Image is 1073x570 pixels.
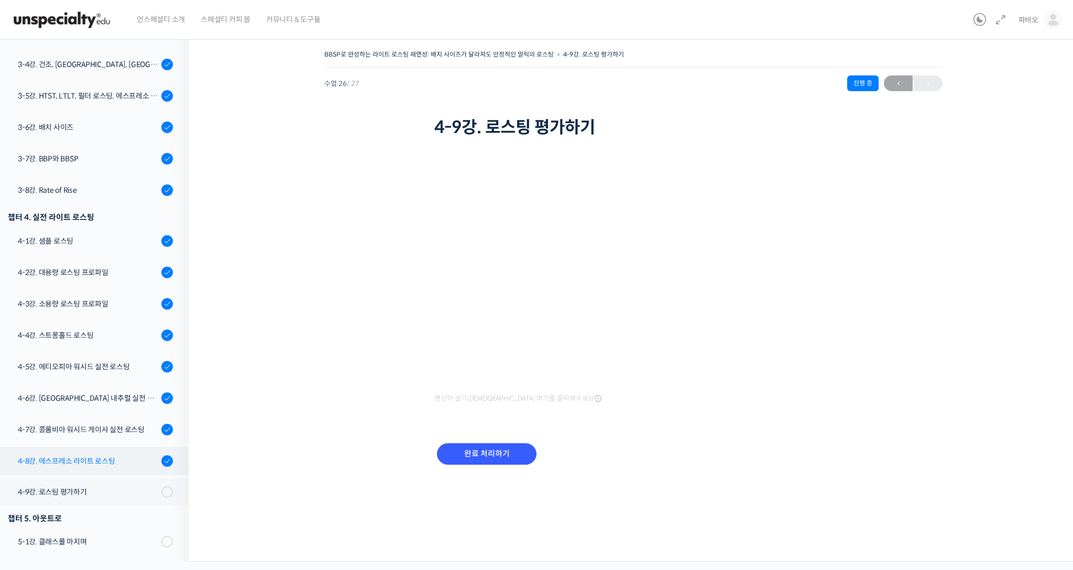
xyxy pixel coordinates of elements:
div: 4-4강. 스트롱홀드 로스팅 [18,330,158,341]
span: 대화 [96,348,108,357]
div: 4-1강. 샘플 로스팅 [18,235,158,247]
div: 3-5강. HTST, LTLT, 필터 로스팅, 에스프레소 로스팅 [18,90,158,102]
h1: 4-9강. 로스팅 평가하기 [434,117,833,137]
div: 5-1강. 클래스를 마치며 [18,536,158,547]
div: 4-9강. 로스팅 평가하기 [18,486,158,498]
a: BBSP로 완성하는 라이트 로스팅 재연성: 배치 사이즈가 달라져도 안정적인 말릭의 로스팅 [324,50,554,58]
div: 4-8강. 에스프레소 라이트 로스팅 [18,455,158,467]
a: 4-9강. 로스팅 평가하기 [563,50,624,58]
div: 3-4강. 건조, [GEOGRAPHIC_DATA], [GEOGRAPHIC_DATA] 구간의 화력 분배 [18,59,158,70]
a: 대화 [69,332,135,358]
input: 완료 처리하기 [437,443,536,465]
div: 4-2강. 대용량 로스팅 프로파일 [18,267,158,278]
span: 홈 [33,348,39,356]
span: 영상이 끊기[DEMOGRAPHIC_DATA] 여기를 클릭해주세요 [434,394,601,403]
div: 챕터 4. 실전 라이트 로스팅 [8,210,173,224]
div: 4-3강. 소용량 로스팅 프로파일 [18,298,158,310]
a: 홈 [3,332,69,358]
div: 4-7강. 콜롬비아 워시드 게이샤 실전 로스팅 [18,424,158,435]
span: / 27 [347,79,359,88]
span: 설정 [162,348,174,356]
div: 4-6강. [GEOGRAPHIC_DATA] 내추럴 실전 로스팅 [18,392,158,404]
a: 설정 [135,332,201,358]
div: 챕터 5. 아웃트로 [8,511,173,525]
span: 파비오 [1019,15,1038,25]
span: 수업 26 [324,80,359,87]
div: 3-6강. 배치 사이즈 [18,122,158,133]
div: 3-7강. BBP와 BBSP [18,153,158,165]
a: ←이전 [884,75,913,91]
div: 진행 중 [847,75,879,91]
div: 4-5강. 에티오피아 워시드 실전 로스팅 [18,361,158,372]
div: 3-8강. Rate of Rise [18,184,158,196]
span: ← [884,76,913,91]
